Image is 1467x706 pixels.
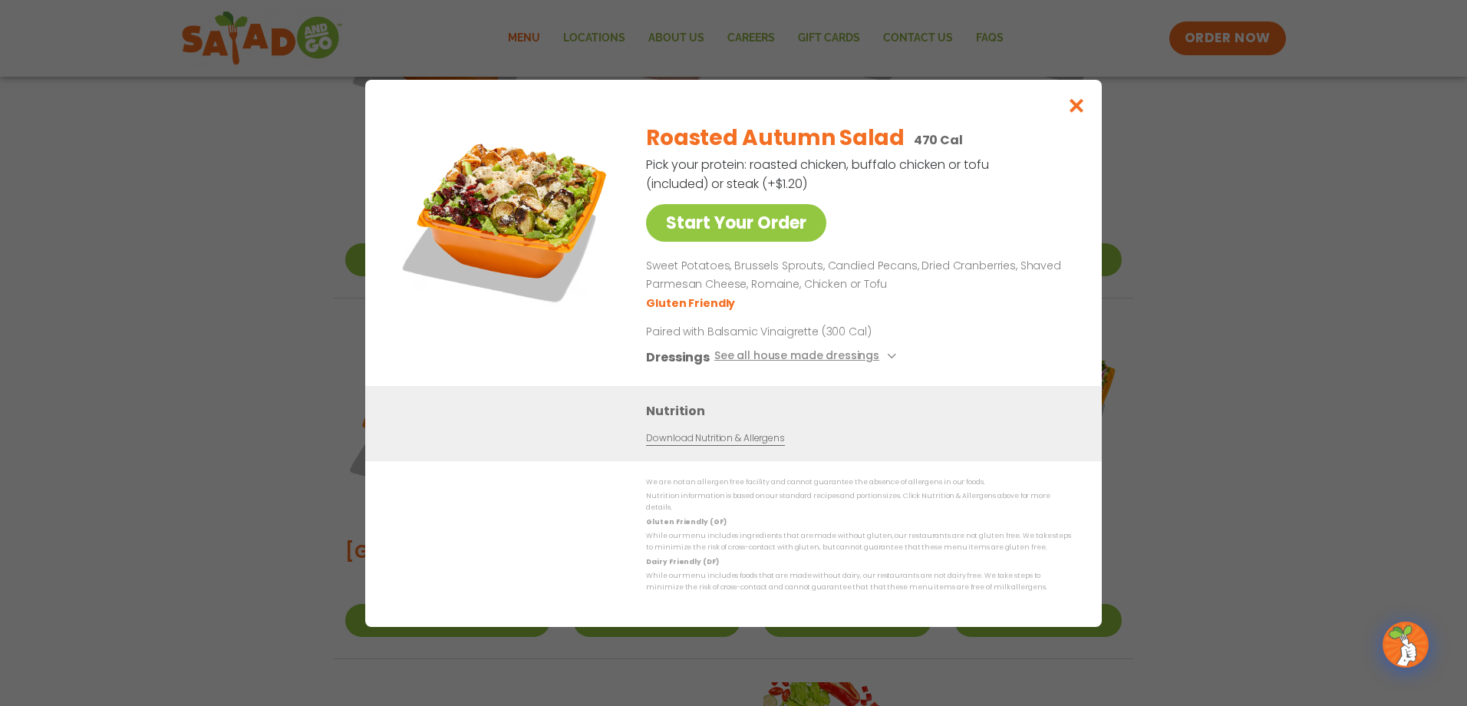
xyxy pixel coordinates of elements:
[646,347,710,366] h3: Dressings
[1384,623,1427,666] img: wpChatIcon
[646,556,718,566] strong: Dairy Friendly (DF)
[646,323,930,339] p: Paired with Balsamic Vinaigrette (300 Cal)
[646,295,737,311] li: Gluten Friendly
[646,155,991,193] p: Pick your protein: roasted chicken, buffalo chicken or tofu (included) or steak (+$1.20)
[714,347,901,366] button: See all house made dressings
[646,570,1071,594] p: While our menu includes foods that are made without dairy, our restaurants are not dairy free. We...
[646,490,1071,514] p: Nutrition information is based on our standard recipes and portion sizes. Click Nutrition & Aller...
[646,401,1079,420] h3: Nutrition
[646,477,1071,488] p: We are not an allergen free facility and cannot guarantee the absence of allergens in our foods.
[1052,80,1102,131] button: Close modal
[914,130,963,150] p: 470 Cal
[646,122,904,154] h2: Roasted Autumn Salad
[646,257,1065,294] p: Sweet Potatoes, Brussels Sprouts, Candied Pecans, Dried Cranberries, Shaved Parmesan Cheese, Roma...
[646,530,1071,554] p: While our menu includes ingredients that are made without gluten, our restaurants are not gluten ...
[646,204,826,242] a: Start Your Order
[646,516,726,526] strong: Gluten Friendly (GF)
[646,431,784,445] a: Download Nutrition & Allergens
[400,111,615,325] img: Featured product photo for Roasted Autumn Salad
